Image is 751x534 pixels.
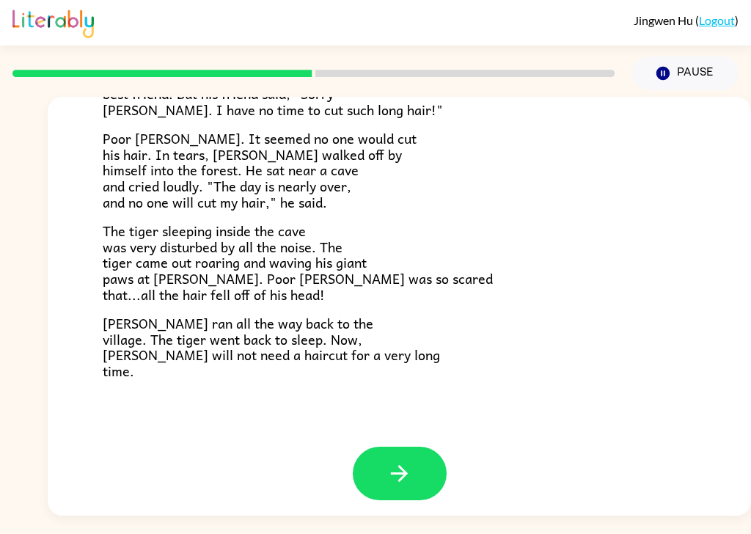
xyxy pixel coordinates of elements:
[12,6,94,38] img: Literably
[699,13,735,27] a: Logout
[103,128,417,212] span: Poor [PERSON_NAME]. It seemed no one would cut his hair. In tears, [PERSON_NAME] walked off by hi...
[632,56,739,90] button: Pause
[634,13,739,27] div: ( )
[103,312,440,381] span: [PERSON_NAME] ran all the way back to the village. The tiger went back to sleep. Now, [PERSON_NAM...
[103,220,493,304] span: The tiger sleeping inside the cave was very disturbed by all the noise. The tiger came out roarin...
[634,13,695,27] span: Jingwen Hu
